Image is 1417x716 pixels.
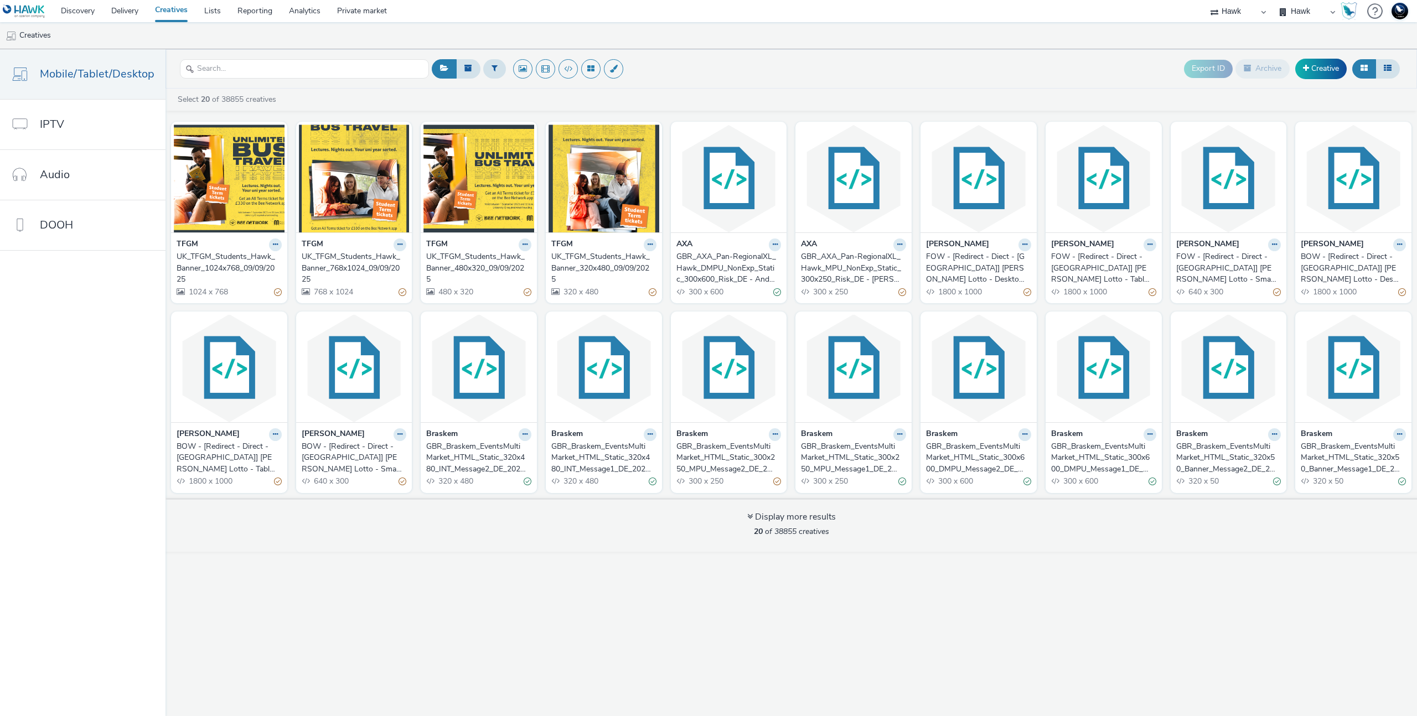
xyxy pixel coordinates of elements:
a: GBR_Braskem_EventsMultiMarket_HTML_Static_300x600_DMPU_Message2_DE_20250908 [926,441,1031,475]
img: BOW - [Redirect - Direct - UK] Allwyn Lotto - Desktop_Thurs/Sat_(defb2097)_08092025 visual [1298,124,1409,232]
img: GBR_Braskem_EventsMultiMarket_HTML_Static_320x480_INT_Message1_DE_20250908 visual [549,314,659,422]
div: GBR_Braskem_EventsMultiMarket_HTML_Static_320x50_Banner_Message2_DE_20250908 [1176,441,1277,475]
strong: [PERSON_NAME] [926,238,989,251]
strong: TFGM [177,238,198,251]
strong: TFGM [426,238,448,251]
a: GBR_AXA_Pan-RegionalXL_Hawk_DMPU_NonExp_Static_300x600_Risk_DE - Andreas-Danzer-Weg_20250909 [676,251,782,285]
div: GBR_Braskem_EventsMultiMarket_HTML_Static_300x600_DMPU_Message2_DE_20250908 [926,441,1027,475]
button: Grid [1352,59,1376,78]
strong: [PERSON_NAME] [177,428,240,441]
span: 768 x 1024 [313,287,353,297]
div: UK_TFGM_Students_Hawk_Banner_480x320_09/09/2025 [426,251,527,285]
div: Partially valid [1398,286,1406,298]
span: Mobile/Tablet/Desktop [40,66,154,82]
a: FOW - [Redirect - Direct - [GEOGRAPHIC_DATA]] [PERSON_NAME] Lotto - Smartphone_Tues/Wed_(06cc7872... [1176,251,1281,285]
img: UK_TFGM_Students_Hawk_Banner_320x480_09/09/2025 visual [549,124,659,232]
a: GBR_Braskem_EventsMultiMarket_HTML_Static_320x480_INT_Message2_DE_20250908 [426,441,531,475]
strong: 20 [201,94,210,105]
span: 640 x 300 [313,476,349,486]
div: Partially valid [399,476,406,487]
span: 300 x 250 [687,476,723,486]
img: GBR_Braskem_EventsMultiMarket_HTML_Static_300x250_MPU_Message2_DE_20250908 visual [674,314,784,422]
div: Display more results [747,511,836,523]
img: UK_TFGM_Students_Hawk_Banner_480x320_09/09/2025 visual [423,124,534,232]
a: GBR_Braskem_EventsMultiMarket_HTML_Static_300x250_MPU_Message1_DE_20250908 [801,441,906,475]
img: Hawk Academy [1341,2,1357,20]
div: Partially valid [773,476,781,487]
div: FOW - [Redirect - Diect - [GEOGRAPHIC_DATA]] [PERSON_NAME] Lotto - Desktop_Tues/Wed_( defb2097)_0... [926,251,1027,285]
img: GBR_AXA_Pan-RegionalXL_Hawk_MPU_NonExp_Static_300x250_Risk_DE - Andreas-Danzer-Weg_20250909 visual [798,124,909,232]
span: of 38855 creatives [754,526,829,537]
strong: Braskem [1051,428,1083,441]
img: UK_TFGM_Students_Hawk_Banner_1024x768_09/09/2025 visual [174,124,285,232]
strong: Braskem [1176,428,1208,441]
button: Export ID [1184,60,1233,77]
div: Partially valid [399,286,406,298]
img: GBR_Braskem_EventsMultiMarket_HTML_Static_320x480_INT_Message2_DE_20250908 visual [423,314,534,422]
a: BOW - [Redirect - Direct - [GEOGRAPHIC_DATA]] [PERSON_NAME] Lotto - Desktop_Thurs/Sat_(defb2097)_... [1301,251,1406,285]
strong: TFGM [302,238,323,251]
span: 1024 x 768 [188,287,228,297]
span: 1800 x 1000 [1062,287,1107,297]
a: BOW - [Redirect - Direct - [GEOGRAPHIC_DATA]] [PERSON_NAME] Lotto - Tablet_Thurs/Sat_(d96820ef)_0... [177,441,282,475]
img: FOW - [Redirect - Direct - UK] Allwyn Lotto - Smartphone_Tues/Wed_(06cc7872)_08092025 visual [1173,124,1284,232]
div: Valid [1149,476,1156,487]
img: GBR_AXA_Pan-RegionalXL_Hawk_DMPU_NonExp_Static_300x600_Risk_DE - Andreas-Danzer-Weg_20250909 visual [674,124,784,232]
span: 300 x 600 [937,476,973,486]
div: GBR_Braskem_EventsMultiMarket_HTML_Static_300x600_DMPU_Message1_DE_20250908 [1051,441,1152,475]
a: GBR_Braskem_EventsMultiMarket_HTML_Static_300x600_DMPU_Message1_DE_20250908 [1051,441,1156,475]
img: GBR_Braskem_EventsMultiMarket_HTML_Static_300x600_DMPU_Message1_DE_20250908 visual [1048,314,1159,422]
div: GBR_Braskem_EventsMultiMarket_HTML_Static_320x50_Banner_Message1_DE_20250908 [1301,441,1402,475]
strong: Braskem [426,428,458,441]
span: 320 x 480 [562,287,598,297]
div: UK_TFGM_Students_Hawk_Banner_768x1024_09/09/2025 [302,251,402,285]
div: BOW - [Redirect - Direct - [GEOGRAPHIC_DATA]] [PERSON_NAME] Lotto - Tablet_Thurs/Sat_(d96820ef)_0... [177,441,277,475]
div: Partially valid [898,286,906,298]
div: FOW - [Redirect - Direct - [GEOGRAPHIC_DATA]] [PERSON_NAME] Lotto - Smartphone_Tues/Wed_(06cc7872... [1176,251,1277,285]
span: 320 x 50 [1187,476,1219,486]
div: GBR_AXA_Pan-RegionalXL_Hawk_DMPU_NonExp_Static_300x600_Risk_DE - Andreas-Danzer-Weg_20250909 [676,251,777,285]
div: UK_TFGM_Students_Hawk_Banner_1024x768_09/09/2025 [177,251,277,285]
a: FOW - [Redirect - Diect - [GEOGRAPHIC_DATA]] [PERSON_NAME] Lotto - Desktop_Tues/Wed_( defb2097)_0... [926,251,1031,285]
span: DOOH [40,217,73,233]
strong: Braskem [1301,428,1332,441]
img: BOW - [Redirect - Direct - UK] Allwyn Lotto - Tablet_Thurs/Sat_(d96820ef)_08092025 visual [174,314,285,422]
span: 480 x 320 [437,287,473,297]
span: Audio [40,167,70,183]
a: Hawk Academy [1341,2,1362,20]
strong: Braskem [801,428,832,441]
span: 320 x 480 [437,476,473,486]
div: Valid [1023,476,1031,487]
div: Partially valid [524,286,531,298]
span: 300 x 600 [687,287,723,297]
div: Partially valid [1023,286,1031,298]
strong: Braskem [676,428,708,441]
a: GBR_Braskem_EventsMultiMarket_HTML_Static_300x250_MPU_Message2_DE_20250908 [676,441,782,475]
a: UK_TFGM_Students_Hawk_Banner_480x320_09/09/2025 [426,251,531,285]
span: 300 x 250 [812,287,848,297]
div: Valid [898,476,906,487]
a: Select of 38855 creatives [177,94,281,105]
div: GBR_Braskem_EventsMultiMarket_HTML_Static_300x250_MPU_Message2_DE_20250908 [676,441,777,475]
input: Search... [180,59,429,79]
strong: [PERSON_NAME] [1301,238,1364,251]
div: BOW - [Redirect - Direct - [GEOGRAPHIC_DATA]] [PERSON_NAME] Lotto - Smartphone_Thurs/Sat_(06cc787... [302,441,402,475]
img: FOW - [Redirect - Direct - UK] Allwyn Lotto - Tablet_Tues/Wed_(d96820ef)_08092025 visual [1048,124,1159,232]
img: undefined Logo [3,4,45,18]
span: 1800 x 1000 [937,287,982,297]
img: BOW - [Redirect - Direct - UK] Allwyn Lotto - Smartphone_Thurs/Sat_(06cc7872)_08092025 visual [299,314,410,422]
div: Valid [1398,476,1406,487]
img: GBR_Braskem_EventsMultiMarket_HTML_Static_300x250_MPU_Message1_DE_20250908 visual [798,314,909,422]
span: 300 x 250 [812,476,848,486]
span: 320 x 50 [1312,476,1343,486]
div: Partially valid [1149,286,1156,298]
a: UK_TFGM_Students_Hawk_Banner_768x1024_09/09/2025 [302,251,407,285]
div: Valid [524,476,531,487]
a: Creative [1295,59,1347,79]
div: GBR_Braskem_EventsMultiMarket_HTML_Static_320x480_INT_Message2_DE_20250908 [426,441,527,475]
span: 300 x 600 [1062,476,1098,486]
img: mobile [6,30,17,41]
img: GBR_Braskem_EventsMultiMarket_HTML_Static_320x50_Banner_Message2_DE_20250908 visual [1173,314,1284,422]
div: Partially valid [274,476,282,487]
